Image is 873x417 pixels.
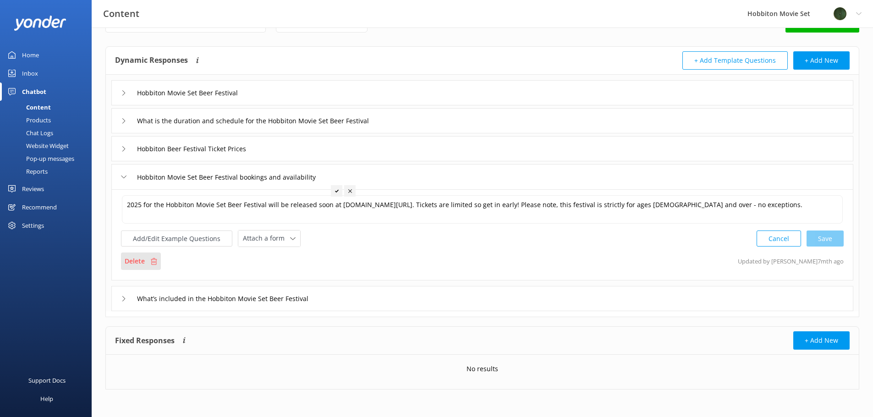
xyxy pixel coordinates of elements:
[793,331,850,350] button: + Add New
[682,51,788,70] button: + Add Template Questions
[22,180,44,198] div: Reviews
[243,233,290,243] span: Attach a form
[5,152,74,165] div: Pop-up messages
[22,82,46,101] div: Chatbot
[5,165,92,178] a: Reports
[5,114,92,126] a: Products
[5,101,92,114] a: Content
[793,51,850,70] button: + Add New
[115,331,175,350] h4: Fixed Responses
[125,256,145,266] p: Delete
[467,364,498,374] p: No results
[757,230,801,247] button: Cancel
[22,46,39,64] div: Home
[5,126,53,139] div: Chat Logs
[5,152,92,165] a: Pop-up messages
[14,16,66,31] img: yonder-white-logo.png
[5,126,92,139] a: Chat Logs
[22,198,57,216] div: Recommend
[5,139,69,152] div: Website Widget
[22,64,38,82] div: Inbox
[40,390,53,408] div: Help
[833,7,847,21] img: 34-1720495293.png
[22,216,44,235] div: Settings
[5,165,48,178] div: Reports
[5,114,51,126] div: Products
[5,139,92,152] a: Website Widget
[103,6,139,21] h3: Content
[122,195,843,224] textarea: 2025 for the Hobbiton Movie Set Beer Festival will be released soon at [DOMAIN_NAME][URL]. Ticket...
[121,230,232,247] button: Add/Edit Example Questions
[5,101,51,114] div: Content
[738,252,844,270] p: Updated by [PERSON_NAME] 7mth ago
[28,371,66,390] div: Support Docs
[115,51,188,70] h4: Dynamic Responses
